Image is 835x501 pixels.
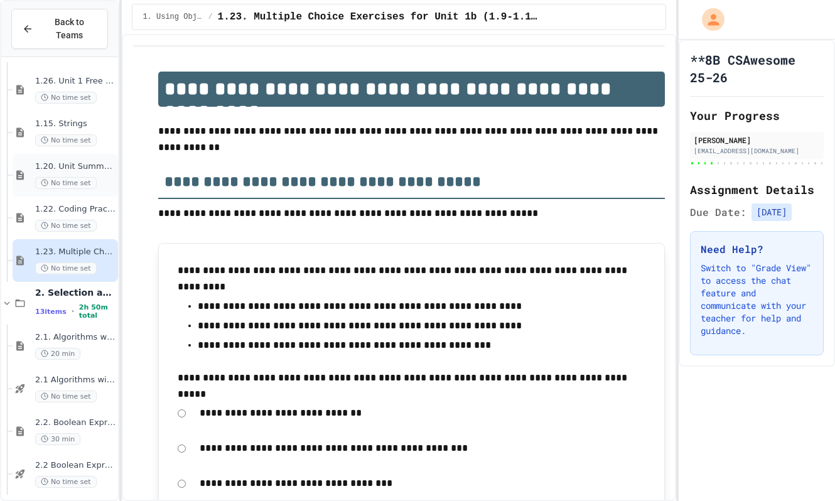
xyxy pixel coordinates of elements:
[35,177,97,189] span: No time set
[35,134,97,146] span: No time set
[35,308,67,316] span: 13 items
[208,12,212,22] span: /
[35,204,116,215] span: 1.22. Coding Practice 1b (1.7-1.15)
[689,5,728,34] div: My Account
[35,220,97,232] span: No time set
[752,203,792,221] span: [DATE]
[41,16,97,42] span: Back to Teams
[72,306,74,316] span: •
[143,12,203,22] span: 1. Using Objects and Methods
[690,181,824,198] h2: Assignment Details
[35,119,116,129] span: 1.15. Strings
[11,9,108,49] button: Back to Teams
[690,51,824,86] h1: **8B CSAwesome 25-26
[35,418,116,428] span: 2.2. Boolean Expressions
[701,242,813,257] h3: Need Help?
[35,161,116,172] span: 1.20. Unit Summary 1b (1.7-1.15)
[690,205,746,220] span: Due Date:
[35,262,97,274] span: No time set
[35,433,80,445] span: 30 min
[35,348,80,360] span: 20 min
[35,476,97,488] span: No time set
[35,375,116,385] span: 2.1 Algorithms with Selection and Repetition - Topic 2.1
[35,287,116,298] span: 2. Selection and Iteration
[690,107,824,124] h2: Your Progress
[35,92,97,104] span: No time set
[35,460,116,471] span: 2.2 Boolean Expressions - Quiz
[35,247,116,257] span: 1.23. Multiple Choice Exercises for Unit 1b (1.9-1.15)
[79,303,116,320] span: 2h 50m total
[701,262,813,337] p: Switch to "Grade View" to access the chat feature and communicate with your teacher for help and ...
[35,332,116,343] span: 2.1. Algorithms with Selection and Repetition
[694,134,820,146] div: [PERSON_NAME]
[35,76,116,87] span: 1.26. Unit 1 Free Response Question (FRQ) Practice
[35,391,97,402] span: No time set
[694,146,820,156] div: [EMAIL_ADDRESS][DOMAIN_NAME]
[218,9,539,24] span: 1.23. Multiple Choice Exercises for Unit 1b (1.9-1.15)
